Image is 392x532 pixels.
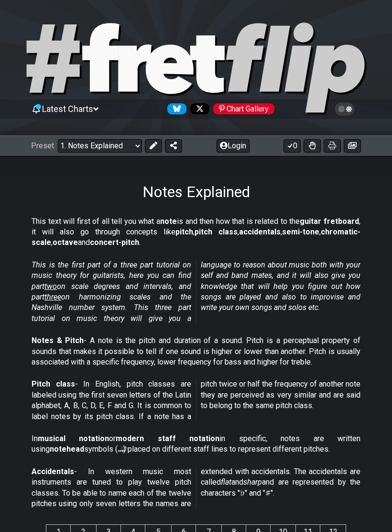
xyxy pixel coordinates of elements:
span: Preset [31,141,54,150]
em: sharp [243,477,262,487]
p: This text will first of all tell you what a is and then how that is related to the , it will also... [32,216,360,248]
button: Print [324,139,341,153]
a: Follow #fretflip at Bluesky [163,103,186,114]
em: This is the first part of a three part tutorial on music theory for guitarists, here you can find... [32,260,360,323]
strong: note [160,217,177,226]
select: Preset [58,139,142,153]
strong: semi-tone [282,227,319,236]
strong: Accidentals [32,467,74,476]
strong: modern staff notation [116,434,219,443]
span: three [44,292,61,301]
strong: Pitch class [32,379,75,388]
button: 0 [283,139,301,153]
button: Edit Preset [145,139,162,153]
a: #fretflip at Pinterest [209,103,274,114]
button: Toggle Dexterity for all fretkits [304,139,321,153]
strong: notehead [50,444,84,454]
p: - In western music most instruments are tuned to play twelve pitch classes. To be able to name ea... [32,466,360,510]
p: In or in specific, notes are written using symbols (𝅝 𝅗𝅥 𝅘𝅥 𝅘𝅥𝅮) placed on different staff lines to r... [32,433,360,455]
button: Share Preset [165,139,182,153]
span: two [44,282,57,291]
p: - A note is the pitch and duration of a sound. Pitch is a perceptual property of sounds that make... [32,335,360,367]
span: Latest Charts [42,104,93,114]
div: Chart Gallery [213,103,274,114]
strong: accidentals [239,227,281,236]
strong: pitch class [195,227,238,236]
em: flat [221,477,231,487]
strong: concert-pitch [90,238,139,247]
strong: Notes & Pitch [32,336,84,345]
p: - In English, pitch classes are labeled using the first seven letters of the Latin alphabet, A, B... [32,379,360,422]
strong: guitar fretboard [300,217,359,226]
button: Create image [344,139,361,153]
span: Toggle light / dark theme [339,105,350,113]
a: Follow #fretflip at X [186,103,209,114]
strong: octave [53,238,78,247]
strong: pitch [175,227,193,236]
strong: musical notation [38,434,109,443]
h1: Notes Explained [142,183,250,201]
button: Login [217,139,250,153]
